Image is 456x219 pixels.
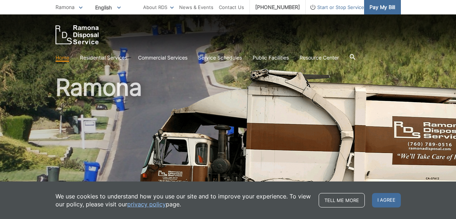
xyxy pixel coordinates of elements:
[179,3,213,11] a: News & Events
[56,192,311,208] p: We use cookies to understand how you use our site and to improve your experience. To view our pol...
[143,3,174,11] a: About RDS
[56,4,75,10] span: Ramona
[198,54,242,62] a: Service Schedules
[219,3,244,11] a: Contact Us
[369,3,395,11] span: Pay My Bill
[319,193,365,207] a: Tell me more
[372,193,401,207] span: I agree
[56,25,99,44] a: EDCD logo. Return to the homepage.
[300,54,339,62] a: Resource Center
[253,54,289,62] a: Public Facilities
[138,54,187,62] a: Commercial Services
[90,1,126,13] span: English
[127,200,166,208] a: privacy policy
[56,54,69,62] a: Home
[80,54,127,62] a: Residential Services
